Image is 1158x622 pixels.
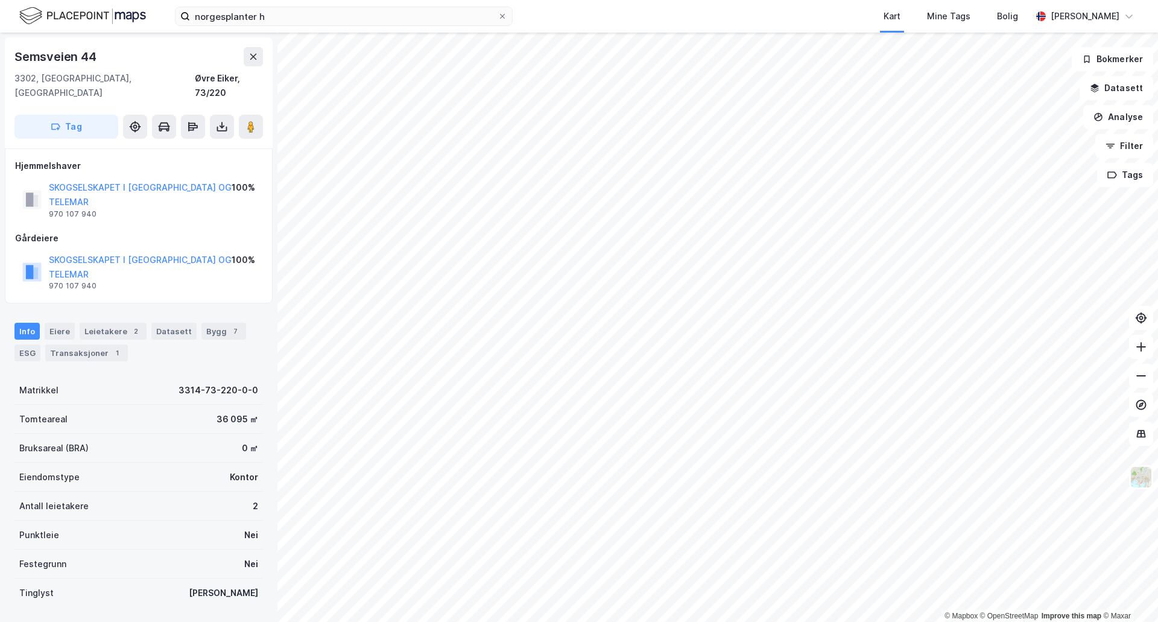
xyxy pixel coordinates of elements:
div: Kontor [230,470,258,484]
div: Festegrunn [19,557,66,571]
div: Øvre Eiker, 73/220 [195,71,263,100]
div: Kart [884,9,900,24]
button: Analyse [1083,105,1153,129]
div: 100% [232,253,255,267]
button: Filter [1095,134,1153,158]
div: 2 [253,499,258,513]
div: 0 ㎡ [242,441,258,455]
div: 970 107 940 [49,209,96,219]
div: ESG [14,344,40,361]
iframe: Chat Widget [1098,564,1158,622]
div: Tomteareal [19,412,68,427]
div: Leietakere [80,323,147,340]
a: Mapbox [944,612,978,620]
div: Semsveien 44 [14,47,99,66]
div: Eiendomstype [19,470,80,484]
div: 970 107 940 [49,281,96,291]
div: Nei [244,557,258,571]
div: Antall leietakere [19,499,89,513]
div: Bolig [997,9,1018,24]
div: Matrikkel [19,383,59,398]
div: [PERSON_NAME] [1051,9,1119,24]
div: 7 [229,325,241,337]
button: Tag [14,115,118,139]
div: 36 095 ㎡ [217,412,258,427]
div: Bygg [201,323,246,340]
button: Datasett [1080,76,1153,100]
div: 3302, [GEOGRAPHIC_DATA], [GEOGRAPHIC_DATA] [14,71,195,100]
div: Eiere [45,323,75,340]
div: Transaksjoner [45,344,128,361]
div: Kontrollprogram for chat [1098,564,1158,622]
div: Info [14,323,40,340]
div: [PERSON_NAME] [189,586,258,600]
div: Hjemmelshaver [15,159,262,173]
a: Improve this map [1042,612,1101,620]
div: Nei [244,528,258,542]
div: 100% [232,180,255,195]
div: 3314-73-220-0-0 [179,383,258,398]
div: Bruksareal (BRA) [19,441,89,455]
div: Gårdeiere [15,231,262,246]
a: OpenStreetMap [980,612,1039,620]
button: Tags [1097,163,1153,187]
div: Tinglyst [19,586,54,600]
div: Datasett [151,323,197,340]
div: Punktleie [19,528,59,542]
div: 2 [130,325,142,337]
img: logo.f888ab2527a4732fd821a326f86c7f29.svg [19,5,146,27]
div: Mine Tags [927,9,970,24]
button: Bokmerker [1072,47,1153,71]
img: Z [1130,466,1153,489]
div: 1 [111,347,123,359]
input: Søk på adresse, matrikkel, gårdeiere, leietakere eller personer [190,7,498,25]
